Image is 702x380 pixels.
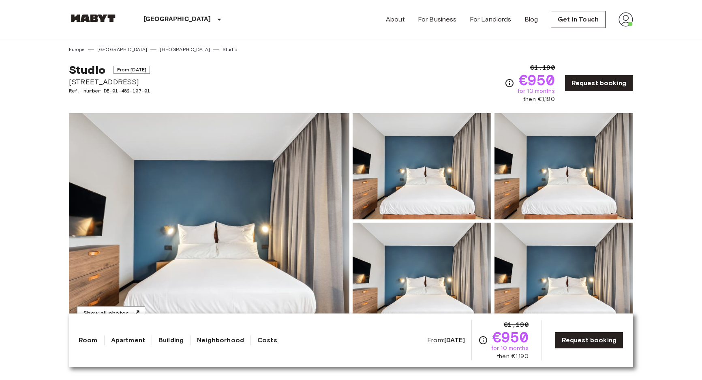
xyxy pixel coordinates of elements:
[519,73,555,87] span: €950
[494,223,633,329] img: Picture of unit DE-01-482-107-01
[97,46,148,53] a: [GEOGRAPHIC_DATA]
[494,113,633,219] img: Picture of unit DE-01-482-107-01
[518,87,555,95] span: for 10 months
[223,46,237,53] a: Studio
[551,11,606,28] a: Get in Touch
[69,46,85,53] a: Europe
[69,87,150,94] span: Ref. number DE-01-482-107-01
[197,335,244,345] a: Neighborhood
[444,336,465,344] b: [DATE]
[497,352,529,361] span: then €1,190
[69,63,105,77] span: Studio
[353,113,491,219] img: Picture of unit DE-01-482-107-01
[386,15,405,24] a: About
[530,63,555,73] span: €1,190
[158,335,184,345] a: Building
[160,46,210,53] a: [GEOGRAPHIC_DATA]
[619,12,633,27] img: avatar
[524,15,538,24] a: Blog
[505,78,514,88] svg: Check cost overview for full price breakdown. Please note that discounts apply to new joiners onl...
[427,336,465,345] span: From:
[69,113,349,329] img: Marketing picture of unit DE-01-482-107-01
[504,320,529,330] span: €1,190
[353,223,491,329] img: Picture of unit DE-01-482-107-01
[555,332,623,349] a: Request booking
[143,15,211,24] p: [GEOGRAPHIC_DATA]
[77,306,145,321] button: Show all photos
[257,335,277,345] a: Costs
[111,335,145,345] a: Apartment
[492,330,529,344] span: €950
[69,77,150,87] span: [STREET_ADDRESS]
[478,335,488,345] svg: Check cost overview for full price breakdown. Please note that discounts apply to new joiners onl...
[523,95,555,103] span: then €1,190
[418,15,457,24] a: For Business
[113,66,150,74] span: From [DATE]
[79,335,98,345] a: Room
[69,14,118,22] img: Habyt
[470,15,512,24] a: For Landlords
[565,75,633,92] a: Request booking
[491,344,529,352] span: for 10 months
